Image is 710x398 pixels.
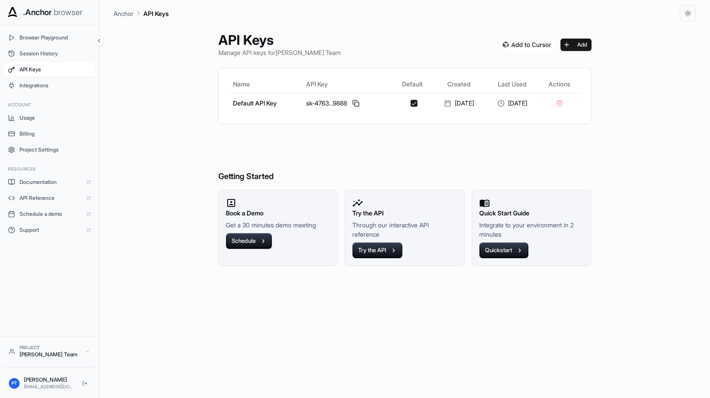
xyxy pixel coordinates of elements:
span: Browser Playground [20,34,91,41]
div: Project [20,344,80,351]
span: Documentation [20,179,82,186]
button: Browser Playground [4,31,95,45]
p: Manage API keys for [PERSON_NAME] Team [218,48,341,57]
h2: Try the API [352,208,457,218]
button: API Keys [4,62,95,77]
h1: API Keys [218,32,341,48]
h2: Quick Start Guide [479,208,584,218]
button: Collapse sidebar [94,35,104,46]
nav: breadcrumb [114,8,169,18]
span: Project Settings [20,146,91,153]
button: Try the API [352,242,402,258]
h2: Book a Demo [226,208,331,218]
span: browser [54,6,83,19]
div: [DATE] [489,99,535,108]
button: Add [560,39,592,51]
div: [DATE] [436,99,482,108]
span: .Anchor [23,6,52,19]
p: Anchor [114,9,134,18]
td: Default API Key [229,93,303,113]
h3: Resources [8,166,91,172]
a: API Reference [4,191,95,205]
button: Logout [79,378,90,389]
img: Anchor Icon [5,5,20,20]
a: Schedule a demo [4,207,95,221]
button: Project Settings [4,143,95,157]
button: Billing [4,127,95,141]
h6: Getting Started [218,135,592,183]
a: Documentation [4,175,95,189]
button: Copy API key [351,98,361,109]
div: [PERSON_NAME] [24,376,75,383]
div: [PERSON_NAME] Team [20,351,80,358]
button: Quickstart [479,242,529,258]
button: Schedule [226,233,272,249]
p: Get a 30 minutes demo meeting [226,220,331,230]
h3: Account [8,101,91,108]
span: Session History [20,50,91,57]
a: Support [4,223,95,237]
p: Integrate to your environment in 2 minutes [479,220,584,239]
span: Support [20,226,82,234]
th: Last Used [485,75,539,93]
p: Through our interactive API reference [352,220,457,239]
span: API Reference [20,195,82,202]
span: PT [12,380,17,386]
div: [EMAIL_ADDRESS][DOMAIN_NAME] [24,383,75,390]
img: Add anchorbrowser MCP server to Cursor [499,39,555,51]
div: sk-4763...9888 [306,98,389,109]
span: Usage [20,114,91,121]
th: Default [392,75,433,93]
button: Integrations [4,78,95,93]
span: Schedule a demo [20,211,82,218]
button: Usage [4,111,95,125]
th: Actions [539,75,580,93]
span: Billing [20,130,91,137]
th: Name [229,75,303,93]
th: API Key [303,75,392,93]
button: Project[PERSON_NAME] Team [4,341,95,362]
p: API Keys [143,9,169,18]
span: API Keys [20,66,91,73]
button: Session History [4,47,95,61]
th: Created [433,75,486,93]
span: Integrations [20,82,91,89]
